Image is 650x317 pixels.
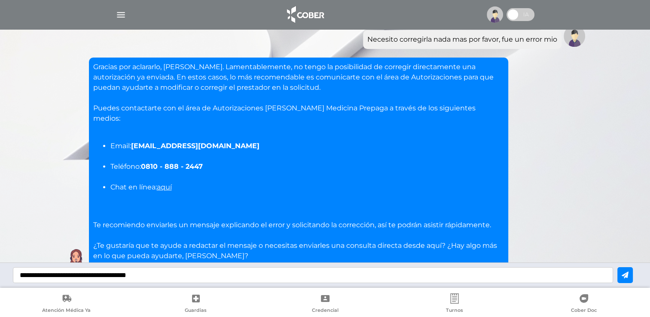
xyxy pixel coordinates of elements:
a: Turnos [390,293,519,315]
p: Gracias por aclararlo, [PERSON_NAME]. Lamentablemente, no tengo la posibilidad de corregir direct... [93,62,504,124]
span: Atención Médica Ya [42,307,91,315]
a: Guardias [131,293,260,315]
a: aquí [157,183,172,191]
img: Cober IA [65,249,87,270]
span: Credencial [312,307,339,315]
img: logo_cober_home-white.png [282,4,327,25]
div: Te recomiendo enviarles un mensaje explicando el error y solicitando la corrección, así te podrán... [93,62,504,261]
span: Cober Doc [571,307,597,315]
img: Cober_menu-lines-white.svg [116,9,126,20]
div: Necesito corregirla nada mas por favor, fue un error mio [367,34,557,45]
li: Email: [110,141,504,151]
a: Cober Doc [519,293,648,315]
a: Credencial [260,293,390,315]
li: Teléfono: [110,162,504,172]
b: 0810 - 888 - 2447 [141,162,203,171]
b: [EMAIL_ADDRESS][DOMAIN_NAME] [131,142,259,150]
li: Chat en línea: [110,182,504,192]
a: Atención Médica Ya [2,293,131,315]
span: Turnos [446,307,463,315]
img: profile-placeholder.svg [487,6,503,23]
img: Tu imagen [564,25,585,47]
span: Guardias [185,307,207,315]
